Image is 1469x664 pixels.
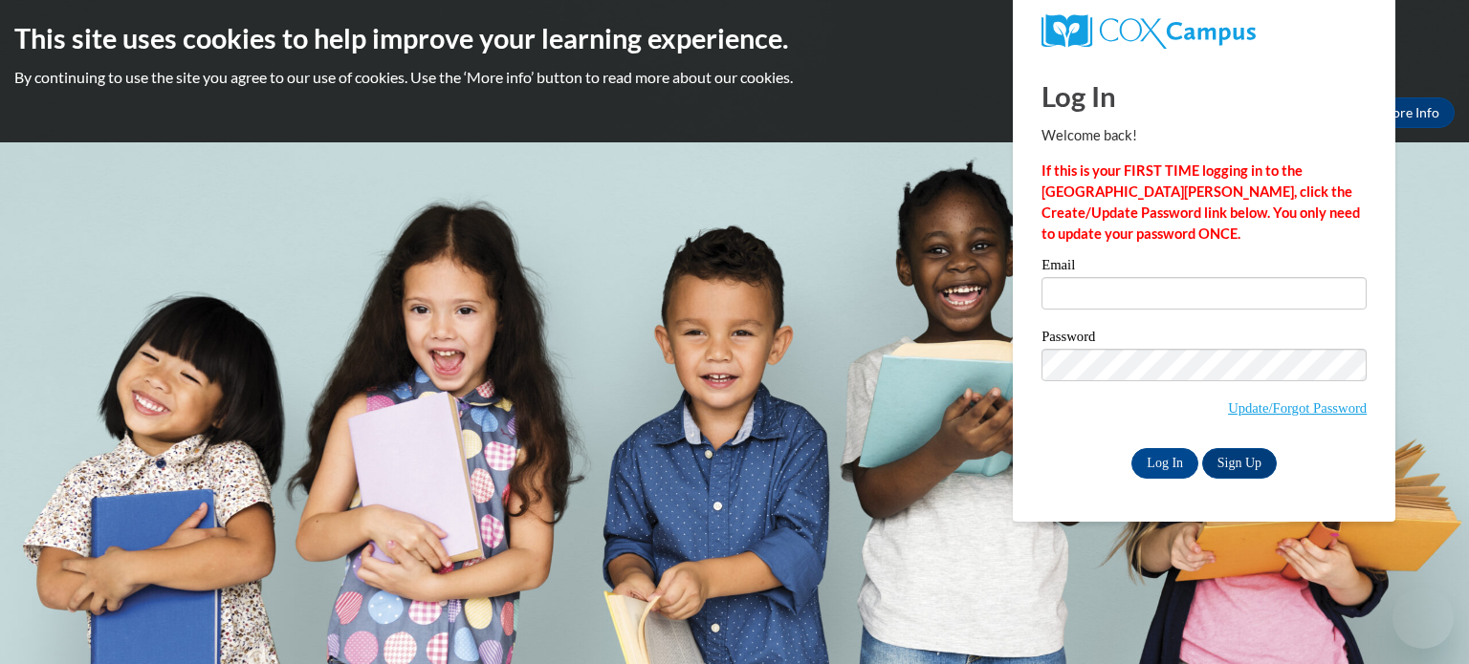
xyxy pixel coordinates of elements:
[14,67,1455,88] p: By continuing to use the site you agree to our use of cookies. Use the ‘More info’ button to read...
[1041,162,1360,242] strong: If this is your FIRST TIME logging in to the [GEOGRAPHIC_DATA][PERSON_NAME], click the Create/Upd...
[1041,76,1367,116] h1: Log In
[1041,14,1256,49] img: COX Campus
[1228,400,1367,416] a: Update/Forgot Password
[1365,97,1455,128] a: More Info
[1041,14,1367,49] a: COX Campus
[1041,125,1367,146] p: Welcome back!
[1131,448,1198,479] input: Log In
[1041,330,1367,349] label: Password
[1041,258,1367,277] label: Email
[1202,448,1277,479] a: Sign Up
[14,19,1455,57] h2: This site uses cookies to help improve your learning experience.
[1392,588,1454,649] iframe: Button to launch messaging window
